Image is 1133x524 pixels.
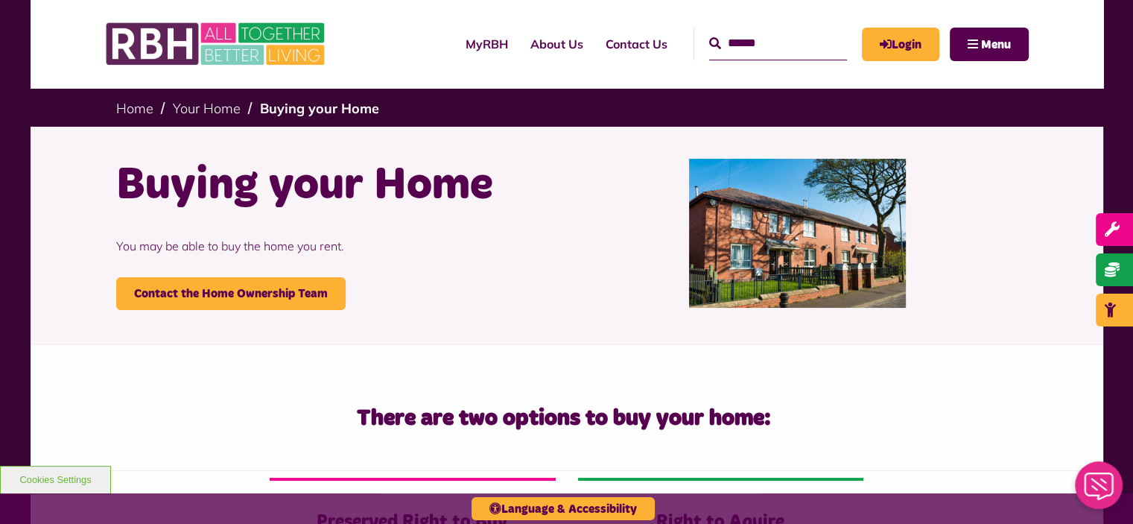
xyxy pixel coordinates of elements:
[116,277,346,310] a: Contact the Home Ownership Team
[519,24,594,64] a: About Us
[709,28,847,60] input: Search
[981,39,1011,51] span: Menu
[472,497,655,520] button: Language & Accessibility
[116,100,153,117] a: Home
[116,157,556,215] h1: Buying your Home
[950,28,1029,61] button: Navigation
[105,15,329,73] img: RBH
[862,28,939,61] a: MyRBH
[689,159,907,308] img: Belton Avenue
[1066,457,1133,524] iframe: Netcall Web Assistant for live chat
[116,215,556,277] p: You may be able to buy the home you rent.
[594,24,679,64] a: Contact Us
[173,100,241,117] a: Your Home
[260,100,379,117] a: Buying your Home
[454,24,519,64] a: MyRBH
[357,407,771,429] strong: There are two options to buy your home:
